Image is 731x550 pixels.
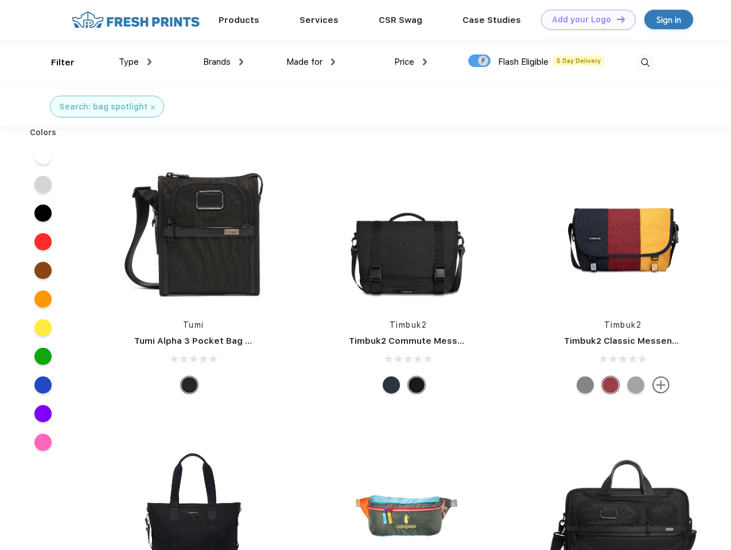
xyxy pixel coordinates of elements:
[119,57,139,67] span: Type
[498,57,549,67] span: Flash Eligible
[183,320,204,329] a: Tumi
[21,127,65,139] div: Colors
[577,376,594,394] div: Eco Gunmetal
[636,53,655,72] img: desktop_search.svg
[547,155,699,308] img: func=resize&h=266
[68,10,203,30] img: fo%20logo%202.webp
[423,58,427,65] img: dropdown.png
[286,57,322,67] span: Made for
[564,336,706,346] a: Timbuk2 Classic Messenger Bag
[627,376,644,394] div: Eco Rind Pop
[203,57,231,67] span: Brands
[604,320,642,329] a: Timbuk2
[644,10,693,29] a: Sign in
[181,376,198,394] div: Black
[553,56,604,66] span: 5 Day Delivery
[652,376,670,394] img: more.svg
[383,376,400,394] div: Eco Nautical
[134,336,269,346] a: Tumi Alpha 3 Pocket Bag Small
[51,56,75,69] div: Filter
[390,320,427,329] a: Timbuk2
[219,15,259,25] a: Products
[656,13,681,26] div: Sign in
[239,58,243,65] img: dropdown.png
[331,58,335,65] img: dropdown.png
[59,101,147,113] div: Search: bag spotlight
[349,336,503,346] a: Timbuk2 Commute Messenger Bag
[617,16,625,22] img: DT
[332,155,484,308] img: func=resize&h=266
[147,58,151,65] img: dropdown.png
[552,15,611,25] div: Add your Logo
[602,376,619,394] div: Eco Bookish
[117,155,270,308] img: func=resize&h=266
[394,57,414,67] span: Price
[151,105,155,109] img: filter_cancel.svg
[408,376,425,394] div: Eco Black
